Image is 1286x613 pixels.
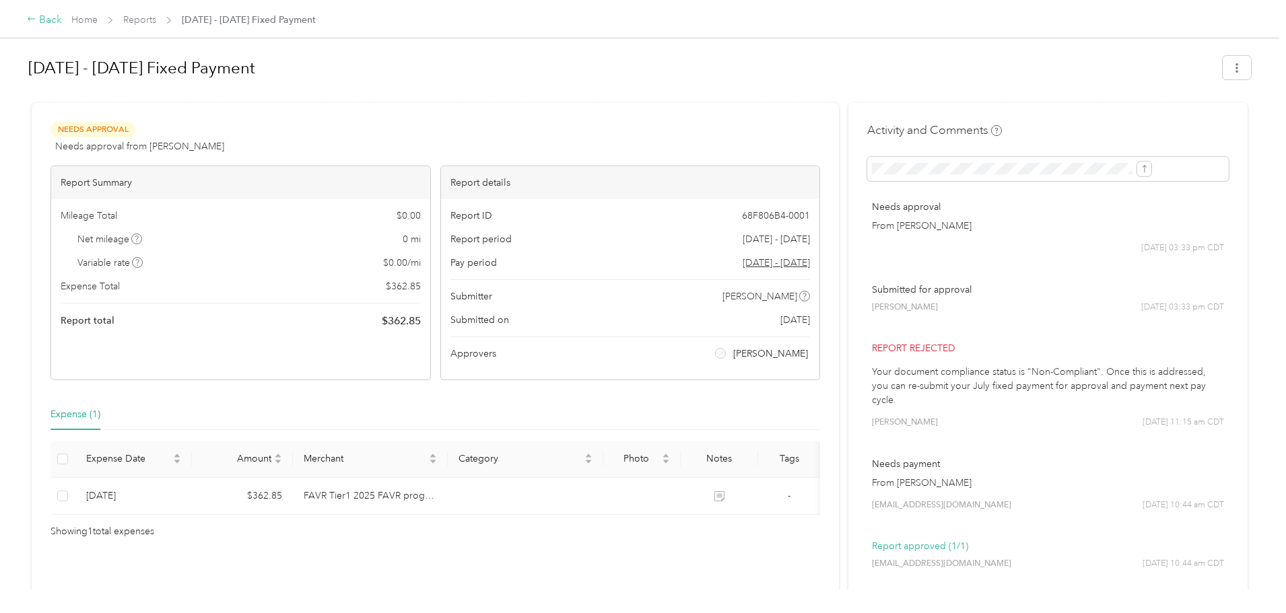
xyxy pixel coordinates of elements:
[872,539,1224,553] p: Report approved (1/1)
[75,478,192,515] td: 8-11-2025
[743,232,810,246] span: [DATE] - [DATE]
[77,232,143,246] span: Net mileage
[403,232,421,246] span: 0 mi
[459,453,582,464] span: Category
[1141,242,1224,254] span: [DATE] 03:33 pm CDT
[1143,417,1224,429] span: [DATE] 11:15 am CDT
[55,139,224,153] span: Needs approval from [PERSON_NAME]
[584,458,593,466] span: caret-down
[872,283,1224,297] p: Submitted for approval
[758,478,820,515] td: -
[733,347,808,361] span: [PERSON_NAME]
[681,441,758,478] th: Notes
[742,209,810,223] span: 68F806B4-0001
[872,200,1224,214] p: Needs approval
[293,478,448,515] td: FAVR Tier1 2025 FAVR program
[304,453,427,464] span: Merchant
[192,478,293,515] td: $362.85
[1141,301,1224,314] span: [DATE] 03:33 pm CDT
[448,441,603,478] th: Category
[397,209,421,223] span: $ 0.00
[293,441,448,478] th: Merchant
[86,453,170,464] span: Expense Date
[788,490,790,501] span: -
[50,122,135,137] span: Needs Approval
[61,279,120,293] span: Expense Total
[872,301,938,314] span: [PERSON_NAME]
[173,452,181,460] span: caret-up
[872,457,1224,471] p: Needs payment
[872,341,1224,355] p: Report rejected
[450,347,496,361] span: Approvers
[450,209,492,223] span: Report ID
[1143,558,1224,570] span: [DATE] 10:44 am CDT
[173,458,181,466] span: caret-down
[382,313,421,329] span: $ 362.85
[203,453,271,464] span: Amount
[769,453,809,464] div: Tags
[872,558,1011,570] span: [EMAIL_ADDRESS][DOMAIN_NAME]
[123,14,156,26] a: Reports
[192,441,293,478] th: Amount
[429,458,437,466] span: caret-down
[50,524,154,539] span: Showing 1 total expenses
[450,313,509,327] span: Submitted on
[450,256,497,270] span: Pay period
[50,407,100,422] div: Expense (1)
[662,452,670,460] span: caret-up
[758,441,820,478] th: Tags
[71,14,98,26] a: Home
[603,441,681,478] th: Photo
[872,417,938,429] span: [PERSON_NAME]
[450,232,512,246] span: Report period
[743,256,810,270] span: Go to pay period
[61,314,114,328] span: Report total
[722,289,797,303] span: [PERSON_NAME]
[614,453,659,464] span: Photo
[450,289,492,303] span: Submitter
[1143,499,1224,511] span: [DATE] 10:44 am CDT
[780,313,810,327] span: [DATE]
[662,458,670,466] span: caret-down
[274,458,282,466] span: caret-down
[429,452,437,460] span: caret-up
[77,256,143,270] span: Variable rate
[872,365,1224,407] p: Your document compliance status is "Non-Compliant". Once this is addressed, you can re-submit you...
[386,279,421,293] span: $ 362.85
[27,12,62,28] div: Back
[28,52,1213,84] h1: Jul 1 - 31, 2025 Fixed Payment
[872,499,1011,511] span: [EMAIL_ADDRESS][DOMAIN_NAME]
[61,209,117,223] span: Mileage Total
[1211,538,1286,613] iframe: Everlance-gr Chat Button Frame
[182,13,316,27] span: [DATE] - [DATE] Fixed Payment
[872,219,1224,233] p: From [PERSON_NAME]
[75,441,192,478] th: Expense Date
[584,452,593,460] span: caret-up
[441,166,820,199] div: Report details
[383,256,421,270] span: $ 0.00 / mi
[274,452,282,460] span: caret-up
[51,166,430,199] div: Report Summary
[867,122,1002,139] h4: Activity and Comments
[872,476,1224,490] p: From [PERSON_NAME]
